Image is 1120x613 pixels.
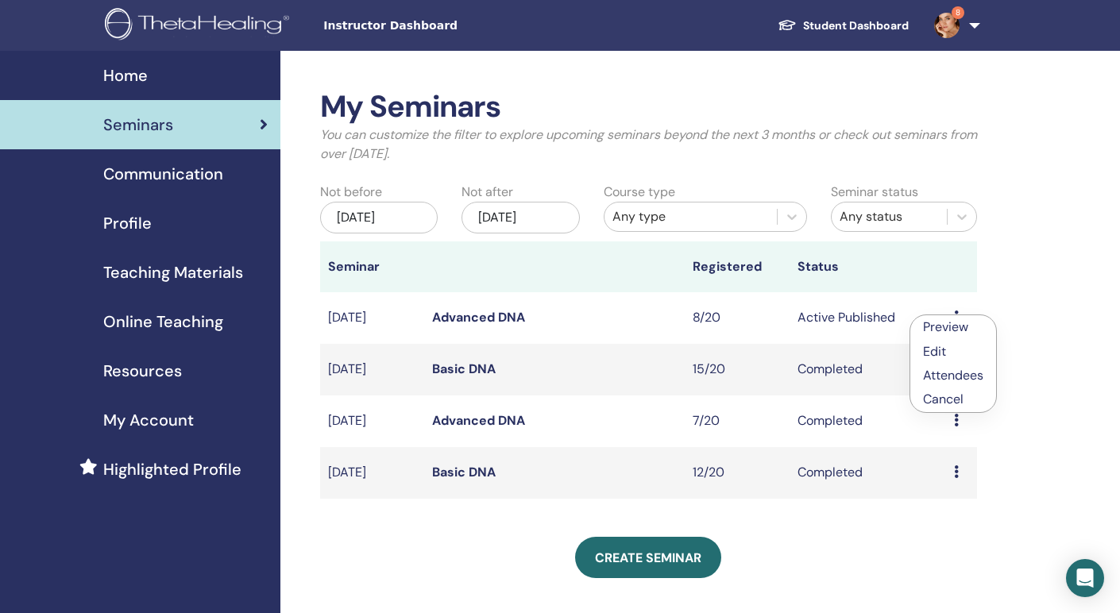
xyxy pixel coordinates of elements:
[320,202,438,233] div: [DATE]
[103,310,223,333] span: Online Teaching
[790,241,946,292] th: Status
[462,183,513,202] label: Not after
[952,6,964,19] span: 8
[923,343,946,360] a: Edit
[103,260,243,284] span: Teaching Materials
[831,183,918,202] label: Seminar status
[462,202,580,233] div: [DATE]
[323,17,562,34] span: Instructor Dashboard
[790,292,946,344] td: Active Published
[320,125,978,164] p: You can customize the filter to explore upcoming seminars beyond the next 3 months or check out s...
[685,447,789,499] td: 12/20
[923,390,983,409] p: Cancel
[320,292,424,344] td: [DATE]
[432,309,525,326] a: Advanced DNA
[575,537,721,578] a: Create seminar
[923,318,968,335] a: Preview
[790,447,946,499] td: Completed
[432,360,496,377] a: Basic DNA
[103,457,241,481] span: Highlighted Profile
[432,464,496,480] a: Basic DNA
[432,412,525,429] a: Advanced DNA
[790,344,946,395] td: Completed
[612,207,769,226] div: Any type
[320,241,424,292] th: Seminar
[103,359,182,383] span: Resources
[778,18,797,32] img: graduation-cap-white.svg
[1066,559,1104,597] div: Open Intercom Messenger
[105,8,295,44] img: logo.png
[685,344,789,395] td: 15/20
[923,367,983,384] a: Attendees
[595,549,701,566] span: Create seminar
[765,11,921,40] a: Student Dashboard
[790,395,946,447] td: Completed
[320,183,382,202] label: Not before
[320,344,424,395] td: [DATE]
[604,183,675,202] label: Course type
[685,395,789,447] td: 7/20
[840,207,939,226] div: Any status
[320,89,978,125] h2: My Seminars
[934,13,960,38] img: default.jpg
[103,64,148,87] span: Home
[320,447,424,499] td: [DATE]
[685,241,789,292] th: Registered
[320,395,424,447] td: [DATE]
[685,292,789,344] td: 8/20
[103,113,173,137] span: Seminars
[103,408,194,432] span: My Account
[103,211,152,235] span: Profile
[103,162,223,186] span: Communication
